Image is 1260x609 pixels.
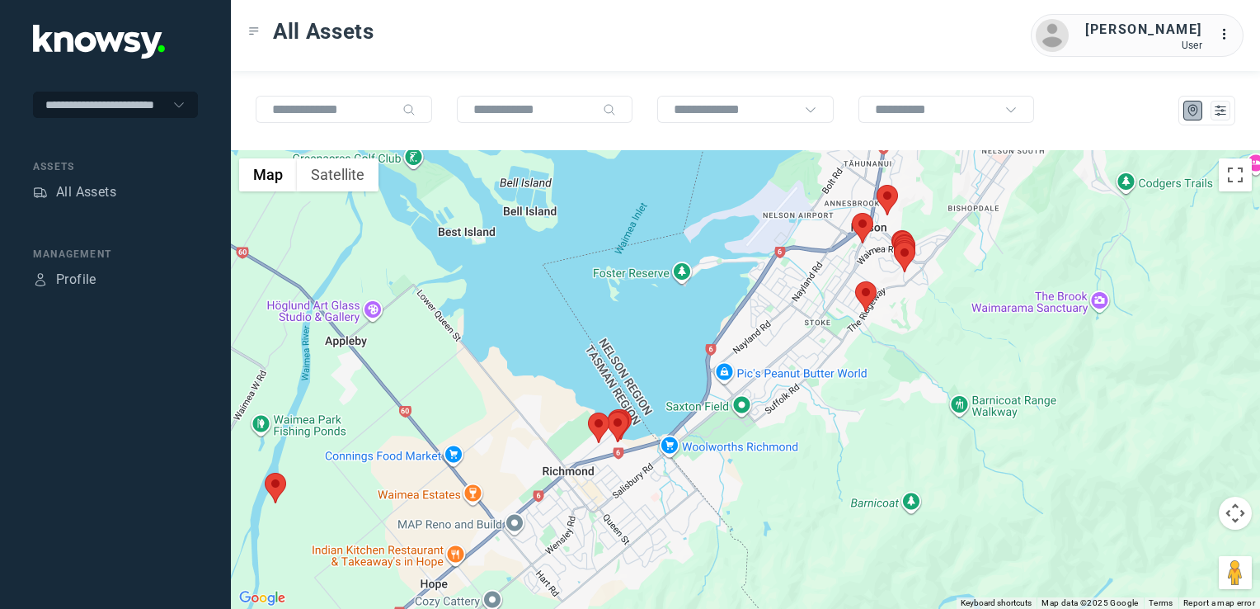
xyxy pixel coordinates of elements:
[33,272,48,287] div: Profile
[1219,556,1252,589] button: Drag Pegman onto the map to open Street View
[1219,25,1239,45] div: :
[56,270,96,290] div: Profile
[235,588,289,609] img: Google
[1219,497,1252,530] button: Map camera controls
[1183,598,1255,607] a: Report a map error
[239,158,297,191] button: Show street map
[33,247,198,262] div: Management
[33,159,198,174] div: Assets
[1085,20,1202,40] div: [PERSON_NAME]
[603,103,616,116] div: Search
[961,597,1032,609] button: Keyboard shortcuts
[1041,598,1138,607] span: Map data ©2025 Google
[1213,103,1228,118] div: List
[56,182,116,202] div: All Assets
[1036,19,1069,52] img: avatar.png
[297,158,378,191] button: Show satellite imagery
[1219,158,1252,191] button: Toggle fullscreen view
[273,17,374,46] span: All Assets
[1085,40,1202,51] div: User
[1219,25,1239,47] div: :
[33,25,165,59] img: Application Logo
[1149,598,1173,607] a: Terms
[1220,28,1236,40] tspan: ...
[33,185,48,200] div: Assets
[402,103,416,116] div: Search
[33,270,96,290] a: ProfileProfile
[235,588,289,609] a: Open this area in Google Maps (opens a new window)
[1186,103,1201,118] div: Map
[33,182,116,202] a: AssetsAll Assets
[248,26,260,37] div: Toggle Menu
